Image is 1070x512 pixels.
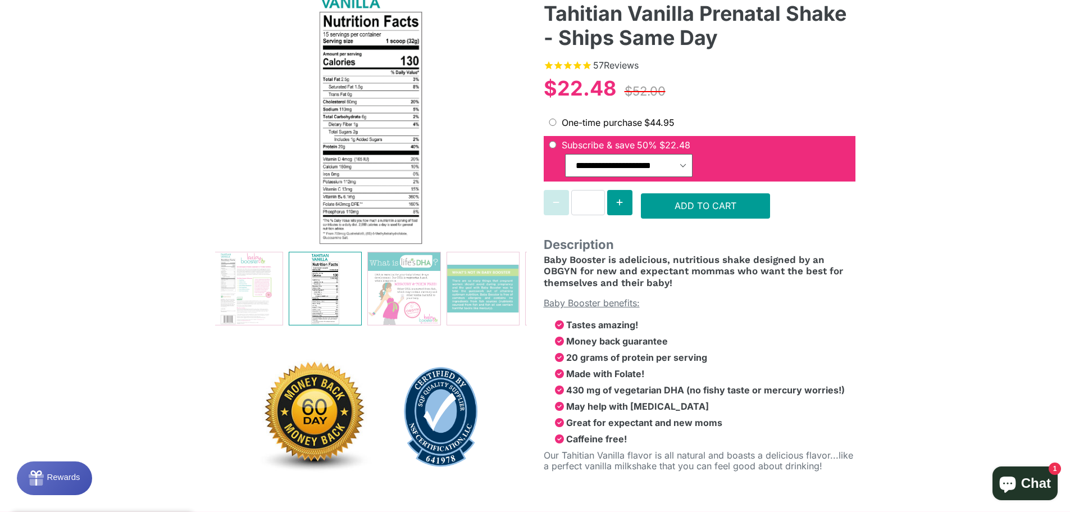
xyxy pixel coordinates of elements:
[593,60,639,71] span: 57 reviews
[244,348,385,486] img: 60dayworryfreemoneybackguarantee-1640121073628.jpg
[622,79,668,103] div: $52.00
[566,319,638,330] strong: Tastes amazing!
[659,139,690,151] span: recurring price
[526,252,598,325] img: Tahitian Vanilla Prenatal Shake - Ships Same Day
[544,254,625,265] span: Baby Booster is a
[675,200,736,211] span: Add to Cart
[447,252,519,325] img: Tahitian Vanilla Prenatal Shake - Ships Same Day
[641,193,770,219] button: Add to Cart
[289,252,361,325] img: Tahitian Vanilla Prenatal Shake - Ships Same Day
[566,401,709,412] strong: May help with [MEDICAL_DATA]
[566,368,644,379] strong: Made with Folate!
[637,139,659,151] span: 50%
[544,450,855,472] p: Our Tahitian Vanilla flavor is all natural and boasts a delicious flavor...like a perfect vanilla...
[566,384,845,396] strong: 430 mg of vegetarian DHA (no fishy taste or mercury worries!)
[17,461,92,495] button: Rewards
[566,417,722,428] strong: Great for expectant and new moms
[544,235,855,254] span: Description
[604,60,639,71] span: Reviews
[566,433,629,445] strong: Caffeine free!
[566,352,707,363] strong: 20 grams of protein per serving
[562,117,644,128] span: One-time purchase
[385,366,497,468] img: sqf-blue-quality-shield_641978_premark-health-science-inc-1649282014044.png
[566,336,668,347] strong: Money back guarantee
[544,254,855,288] h4: delicious, nutritious shake designed by an OBGYN for new and expectant mommas who want the best f...
[644,117,675,128] span: original price
[544,58,855,73] span: Rated 4.7 out of 5 stars 57 reviews
[607,190,632,215] button: Increase quantity for Tahitian Vanilla Prenatal Shake - Ships Same Day
[210,252,283,325] img: Tahitian Vanilla Prenatal Shake - Ships Same Day
[544,2,855,50] h3: Tahitian Vanilla Prenatal Shake - Ships Same Day
[562,139,637,151] span: Subscribe & save
[544,297,640,309] span: Baby Booster benefits:
[30,11,63,20] span: Rewards
[571,190,605,215] input: Quantity for Tahitian Vanilla Prenatal Shake - Ships Same Day
[544,73,616,103] div: $22.48
[989,466,1061,503] inbox-online-store-chat: Shopify online store chat
[368,252,440,325] img: Tahitian Vanilla Prenatal Shake - Ships Same Day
